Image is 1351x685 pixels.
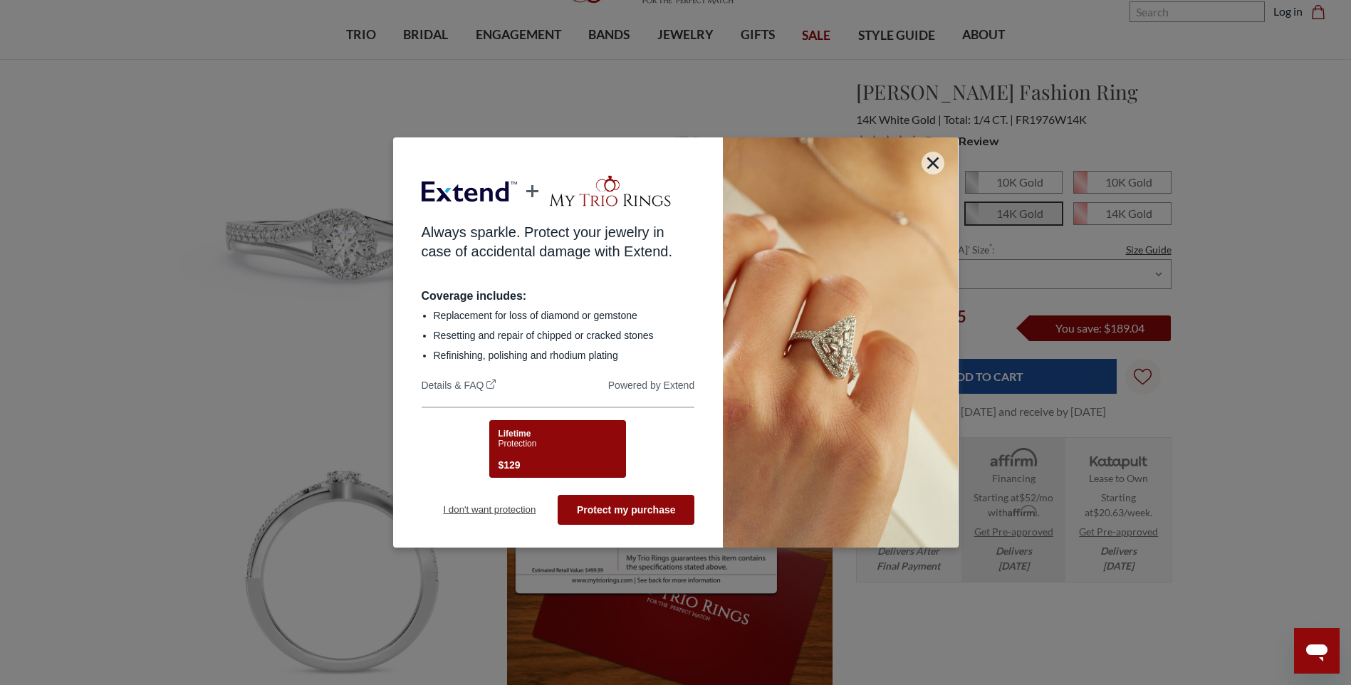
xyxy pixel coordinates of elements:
[608,380,694,394] div: Powered by Extend
[434,348,695,362] li: Refinishing, polishing and rhodium plating
[422,380,496,394] a: Details & FAQ
[498,429,531,439] span: Lifetime
[498,456,520,474] span: $129
[422,224,672,259] span: Always sparkle. Protect your jewelry in case of accidental damage with Extend.
[422,495,558,525] button: I don't want protection
[422,170,517,213] img: Extend logo
[422,290,695,303] div: Coverage includes:
[498,439,536,449] span: Protection
[434,308,695,323] li: Replacement for loss of diamond or gemstone
[1294,628,1340,674] iframe: Button to launch messaging window, conversation in progress
[558,495,694,525] button: Protect my purchase
[489,420,626,478] button: LifetimeProtection$129
[434,328,695,342] li: Resetting and repair of chipped or cracked stones
[548,174,672,209] img: merchant logo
